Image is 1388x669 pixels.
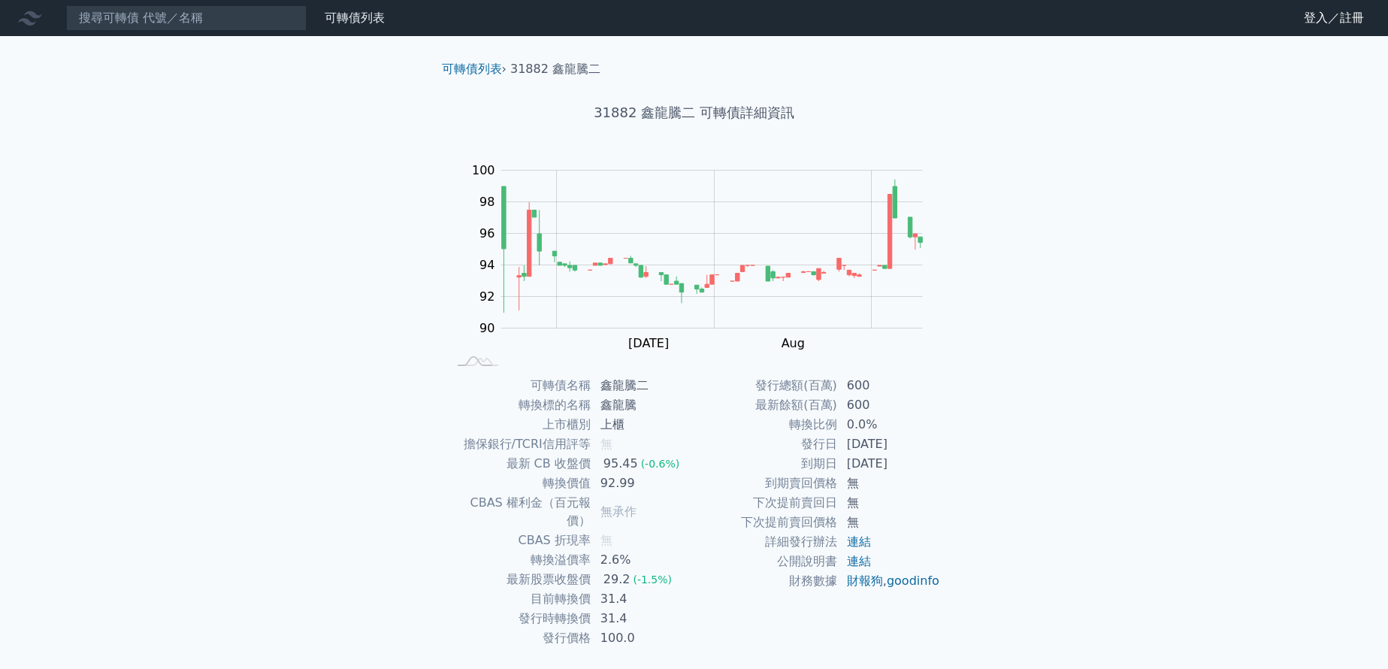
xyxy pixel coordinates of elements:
div: 95.45 [600,455,641,473]
td: 600 [838,376,941,395]
td: 發行日 [694,434,838,454]
td: 轉換溢價率 [448,550,591,570]
tspan: [DATE] [628,336,669,350]
td: 到期日 [694,454,838,474]
td: 92.99 [591,474,694,493]
div: 29.2 [600,571,634,589]
li: › [442,60,507,78]
td: 下次提前賣回價格 [694,513,838,532]
span: (-1.5%) [633,574,672,586]
td: 到期賣回價格 [694,474,838,493]
td: 31.4 [591,589,694,609]
tspan: 92 [479,289,494,304]
span: 無 [600,533,612,547]
td: , [838,571,941,591]
td: 可轉債名稱 [448,376,591,395]
td: 最新 CB 收盤價 [448,454,591,474]
td: 無 [838,513,941,532]
td: 鑫龍騰二 [591,376,694,395]
tspan: 96 [479,226,494,241]
tspan: 100 [472,163,495,177]
g: Chart [464,163,945,350]
g: Series [502,180,923,313]
td: [DATE] [838,434,941,454]
td: 財務數據 [694,571,838,591]
td: 無 [838,474,941,493]
li: 31882 鑫龍騰二 [510,60,600,78]
span: 無承作 [600,504,637,519]
td: 上市櫃別 [448,415,591,434]
a: 連結 [847,534,871,549]
td: 轉換比例 [694,415,838,434]
td: 100.0 [591,628,694,648]
a: 可轉債列表 [325,11,385,25]
span: (-0.6%) [641,458,680,470]
td: 最新餘額(百萬) [694,395,838,415]
tspan: 94 [479,258,494,272]
td: 發行時轉換價 [448,609,591,628]
td: 上櫃 [591,415,694,434]
td: 目前轉換價 [448,589,591,609]
td: 無 [838,493,941,513]
a: 可轉債列表 [442,62,502,76]
td: 發行總額(百萬) [694,376,838,395]
td: CBAS 權利金（百元報價） [448,493,591,531]
tspan: 90 [479,321,494,335]
a: 連結 [847,554,871,568]
a: goodinfo [887,574,939,588]
td: 公開說明書 [694,552,838,571]
td: CBAS 折現率 [448,531,591,550]
td: 發行價格 [448,628,591,648]
td: 31.4 [591,609,694,628]
td: 擔保銀行/TCRI信用評等 [448,434,591,454]
td: 2.6% [591,550,694,570]
td: 詳細發行辦法 [694,532,838,552]
h1: 31882 鑫龍騰二 可轉債詳細資訊 [430,102,959,123]
a: 財報狗 [847,574,883,588]
input: 搜尋可轉債 代號／名稱 [66,5,307,31]
td: 0.0% [838,415,941,434]
span: 無 [600,437,612,451]
td: 下次提前賣回日 [694,493,838,513]
a: 登入／註冊 [1292,6,1376,30]
tspan: Aug [782,336,805,350]
tspan: 98 [479,195,494,209]
td: 轉換價值 [448,474,591,493]
td: 轉換標的名稱 [448,395,591,415]
td: [DATE] [838,454,941,474]
td: 最新股票收盤價 [448,570,591,589]
td: 鑫龍騰 [591,395,694,415]
td: 600 [838,395,941,415]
